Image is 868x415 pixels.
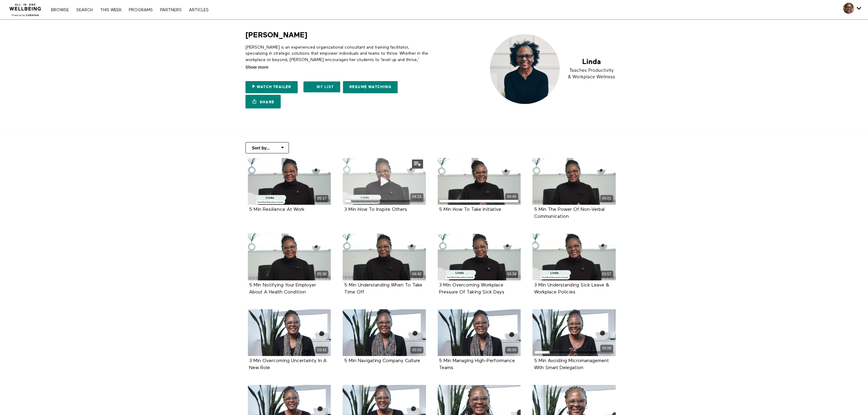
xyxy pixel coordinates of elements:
strong: 5 Min Understanding When To Take Time Off [344,283,422,295]
a: 3 Min Understanding Sick Leave & Workplace Policies [534,283,609,294]
div: 04:42 [410,271,424,278]
nav: Primary [48,7,211,13]
a: ARTICLES [186,8,212,12]
strong: 3 Min Understanding Sick Leave & Workplace Policies [534,283,609,295]
a: 5 Min Understanding When To Take Time Off [344,283,422,294]
a: PROGRAMS [126,8,156,12]
div: 04:13 [410,193,424,200]
strong: 5 Min Notifying Your Employer About A Health Condition [249,283,316,295]
a: 5 Min Avoiding Micromanagement With Smart Delegation 05:06 [533,309,616,356]
a: 5 Min Managing High-Performance Teams [439,358,515,370]
span: Show more [245,64,268,70]
a: Share [245,95,281,108]
a: PARTNERS [157,8,185,12]
a: 3 Min Overcoming Workplace Pressure Of Taking Sick Days [439,283,505,294]
div: 05:17 [315,195,328,202]
a: 5 Min Understanding When To Take Time Off 04:42 [343,234,426,280]
a: Resume Watching [343,81,398,93]
div: 03:38 [505,271,518,278]
a: Watch Trailer [245,81,298,93]
div: 05:01 [600,195,613,202]
div: 03:42 [315,347,328,354]
a: 5 Min Managing High-Performance Teams 06:04 [438,309,521,356]
strong: 3 Min Overcoming Workplace Pressure Of Taking Sick Days [439,283,505,295]
a: 5 Min Notifying Your Employer About A Health Condition [249,283,316,294]
a: 3 Min Understanding Sick Leave & Workplace Policies 03:57 [533,234,616,280]
a: 5 Min Resilience At Work 05:17 [248,158,331,205]
button: My list [304,81,341,92]
h1: [PERSON_NAME] [245,30,307,40]
p: [PERSON_NAME] is an experienced organizational consultant and training facilitator, specializing ... [245,44,432,69]
a: 5 Min Navigating Company Culture [344,358,420,363]
a: Search [73,8,96,12]
a: 5 Min Navigating Company Culture 05:03 [343,309,426,356]
button: Add to my list [412,159,423,169]
a: 3 Min How To Inspire Others [344,207,407,212]
a: 5 Min The Power Of Non-Verbal Communication [534,207,605,219]
a: 3 Min How To Inspire Others 04:13 [343,158,426,205]
div: 06:04 [505,347,518,354]
a: 5 Min The Power Of Non-Verbal Communication 05:01 [533,158,616,205]
div: 03:57 [600,271,613,278]
a: 5 Min Notifying Your Employer About A Health Condition 05:36 [248,234,331,280]
div: 05:36 [315,271,328,278]
div: 05:06 [600,345,613,352]
a: 3 Min Overcoming Uncertainty In A New Role [249,358,327,370]
a: 5 Min Avoiding Micromanagement With Smart Delegation [534,358,609,370]
img: Linda [485,30,623,108]
div: 05:03 [410,347,424,354]
a: THIS WEEK [97,8,125,12]
a: 3 Min Overcoming Workplace Pressure Of Taking Sick Days 03:38 [438,234,521,280]
a: Browse [48,8,72,12]
a: 5 Min Resilience At Work [249,207,305,212]
a: 3 Min Overcoming Uncertainty In A New Role 03:42 [248,309,331,356]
